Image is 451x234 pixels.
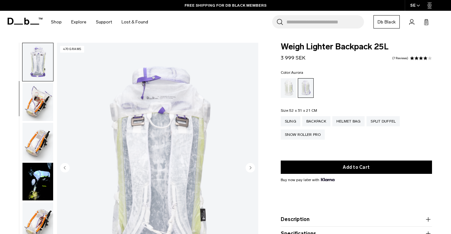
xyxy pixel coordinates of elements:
button: Add to Cart [281,161,432,174]
a: Explore [71,11,86,33]
legend: Size: [281,109,317,112]
a: 7 reviews [392,57,408,60]
span: 3 999 SEK [281,55,305,61]
img: Weigh_Lighter_Backpack_25L_5.png [22,123,53,161]
button: Weigh Lighter Backpack 25L Aurora [22,162,53,201]
button: Description [281,216,432,223]
a: Lost & Found [122,11,148,33]
a: Shop [51,11,62,33]
a: Aurora [298,78,314,98]
a: Sling [281,116,300,126]
button: Previous slide [60,163,70,174]
a: FREE SHIPPING FOR DB BLACK MEMBERS [185,3,266,8]
legend: Color: [281,71,304,74]
img: Weigh Lighter Backpack 25L Aurora [22,163,53,201]
a: Db Black [373,15,400,28]
img: Weigh_Lighter_Backpack_25L_4.png [22,83,53,121]
a: Diffusion [281,78,297,98]
a: Split Duffel [366,116,400,126]
nav: Main Navigation [46,11,153,33]
img: Weigh_Lighter_Backpack_25L_3.png [22,43,53,81]
span: Buy now pay later with [281,177,335,183]
button: Weigh_Lighter_Backpack_25L_5.png [22,123,53,161]
a: Support [96,11,112,33]
a: Backpack [302,116,330,126]
a: Snow Roller Pro [281,130,325,140]
span: Weigh Lighter Backpack 25L [281,43,432,51]
span: Aurora [291,70,304,75]
img: {"height" => 20, "alt" => "Klarna"} [321,178,335,181]
span: 52 x 31 x 21 CM [289,108,317,113]
p: 470 grams [60,46,84,53]
a: Helmet Bag [332,116,365,126]
button: Next slide [246,163,255,174]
